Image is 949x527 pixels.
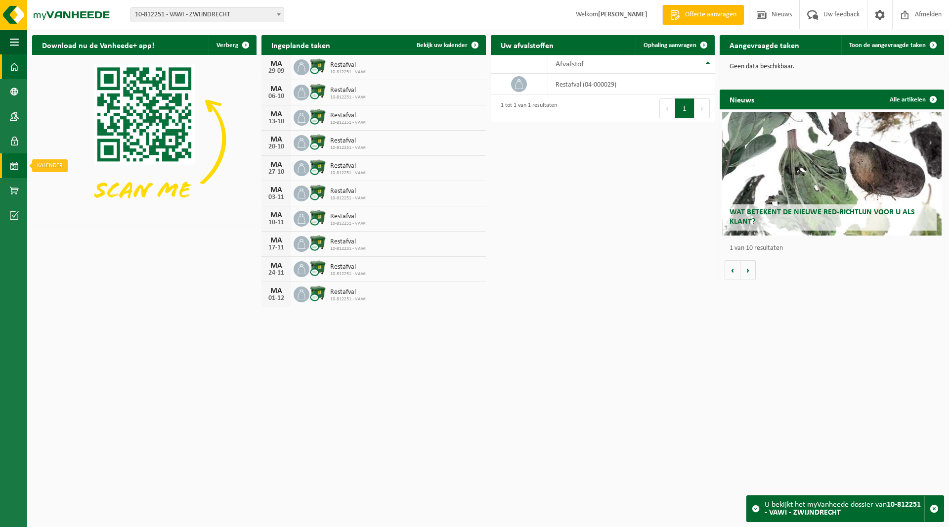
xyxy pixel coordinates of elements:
[266,270,286,277] div: 24-11
[882,90,943,109] a: Alle artikelen
[330,296,367,302] span: 10-812251 - VAWI
[841,35,943,55] a: Toon de aangevraagde taken
[644,42,696,48] span: Ophaling aanvragen
[556,60,584,68] span: Afvalstof
[662,5,744,25] a: Offerte aanvragen
[330,145,367,151] span: 10-812251 - VAWI
[730,245,939,252] p: 1 van 10 resultaten
[309,159,326,176] img: WB-1100-CU
[330,137,367,145] span: Restafval
[266,211,286,219] div: MA
[309,209,326,226] img: WB-1100-CU
[209,35,256,55] button: Verberg
[694,98,710,118] button: Next
[740,260,756,280] button: Volgende
[309,260,326,277] img: WB-1100-CU
[330,213,367,221] span: Restafval
[216,42,238,48] span: Verberg
[266,186,286,194] div: MA
[266,295,286,302] div: 01-12
[636,35,714,55] a: Ophaling aanvragen
[330,162,367,170] span: Restafval
[675,98,694,118] button: 1
[309,235,326,251] img: WB-1100-CU
[330,87,367,95] span: Restafval
[266,85,286,93] div: MA
[330,246,367,252] span: 10-812251 - VAWI
[330,112,367,120] span: Restafval
[722,112,942,236] a: Wat betekent de nieuwe RED-richtlijn voor u als klant?
[683,10,739,20] span: Offerte aanvragen
[496,97,557,119] div: 1 tot 1 van 1 resultaten
[309,83,326,100] img: WB-1100-CU
[266,144,286,150] div: 20-10
[266,169,286,176] div: 27-10
[417,42,468,48] span: Bekijk uw kalender
[266,194,286,201] div: 03-11
[659,98,675,118] button: Previous
[266,136,286,144] div: MA
[330,288,367,296] span: Restafval
[725,260,740,280] button: Vorige
[266,110,286,118] div: MA
[765,496,924,522] div: U bekijkt het myVanheede dossier van
[330,61,367,69] span: Restafval
[266,60,286,68] div: MA
[330,188,367,195] span: Restafval
[131,8,284,22] span: 10-812251 - VAWI - ZWIJNDRECHT
[309,184,326,201] img: WB-1100-CU
[266,262,286,270] div: MA
[720,35,809,54] h2: Aangevraagde taken
[330,221,367,227] span: 10-812251 - VAWI
[266,244,286,251] div: 17-11
[330,195,367,201] span: 10-812251 - VAWI
[491,35,563,54] h2: Uw afvalstoffen
[730,208,915,226] span: Wat betekent de nieuwe RED-richtlijn voor u als klant?
[730,63,934,70] p: Geen data beschikbaar.
[330,263,367,271] span: Restafval
[330,120,367,126] span: 10-812251 - VAWI
[266,237,286,244] div: MA
[309,285,326,302] img: WB-1100-CU
[32,35,164,54] h2: Download nu de Vanheede+ app!
[330,238,367,246] span: Restafval
[130,7,284,22] span: 10-812251 - VAWI - ZWIJNDRECHT
[598,11,647,18] strong: [PERSON_NAME]
[261,35,340,54] h2: Ingeplande taken
[720,90,764,109] h2: Nieuws
[309,58,326,75] img: WB-1100-CU
[309,108,326,125] img: WB-1100-CU
[309,134,326,150] img: WB-1100-CU
[409,35,485,55] a: Bekijk uw kalender
[330,271,367,277] span: 10-812251 - VAWI
[548,74,715,95] td: restafval (04-000029)
[266,219,286,226] div: 10-11
[32,55,257,223] img: Download de VHEPlus App
[266,118,286,125] div: 13-10
[266,68,286,75] div: 29-09
[330,69,367,75] span: 10-812251 - VAWI
[266,161,286,169] div: MA
[330,95,367,100] span: 10-812251 - VAWI
[266,287,286,295] div: MA
[765,501,921,517] strong: 10-812251 - VAWI - ZWIJNDRECHT
[849,42,926,48] span: Toon de aangevraagde taken
[330,170,367,176] span: 10-812251 - VAWI
[266,93,286,100] div: 06-10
